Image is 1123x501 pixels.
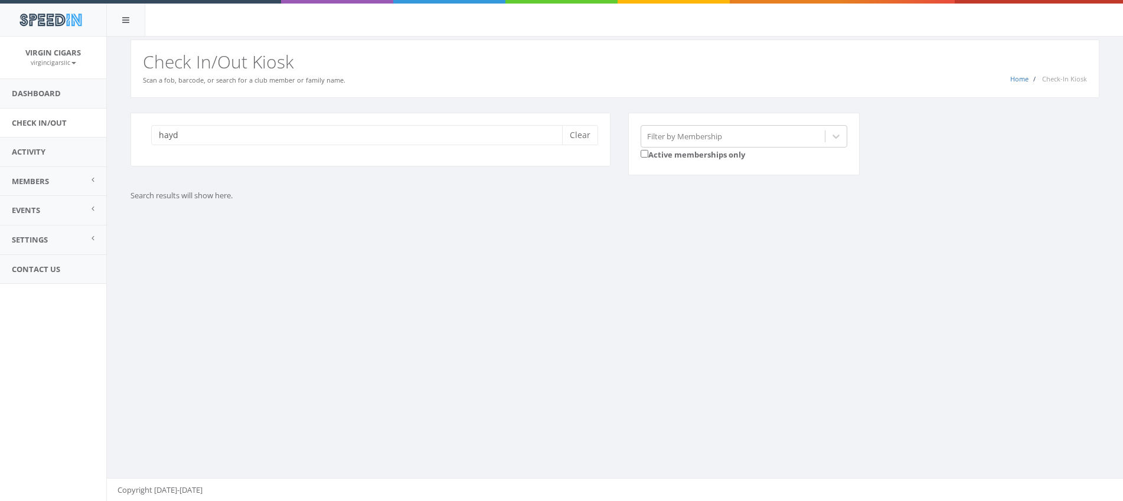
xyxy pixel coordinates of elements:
span: Contact Us [12,264,60,274]
span: Virgin Cigars [25,47,81,58]
a: virgincigarsllc [31,57,76,67]
input: Active memberships only [641,150,648,158]
span: Check-In Kiosk [1042,74,1087,83]
small: Scan a fob, barcode, or search for a club member or family name. [143,76,345,84]
p: Search results will show here. [130,190,680,201]
button: Clear [562,125,598,145]
span: Events [12,205,40,215]
a: Home [1010,74,1029,83]
h2: Check In/Out Kiosk [143,52,1087,71]
label: Active memberships only [641,148,745,161]
span: Settings [12,234,48,245]
img: speedin_logo.png [14,9,87,31]
input: Search a name to check in [151,125,571,145]
div: Filter by Membership [647,130,722,142]
span: Members [12,176,49,186]
small: virgincigarsllc [31,58,76,67]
